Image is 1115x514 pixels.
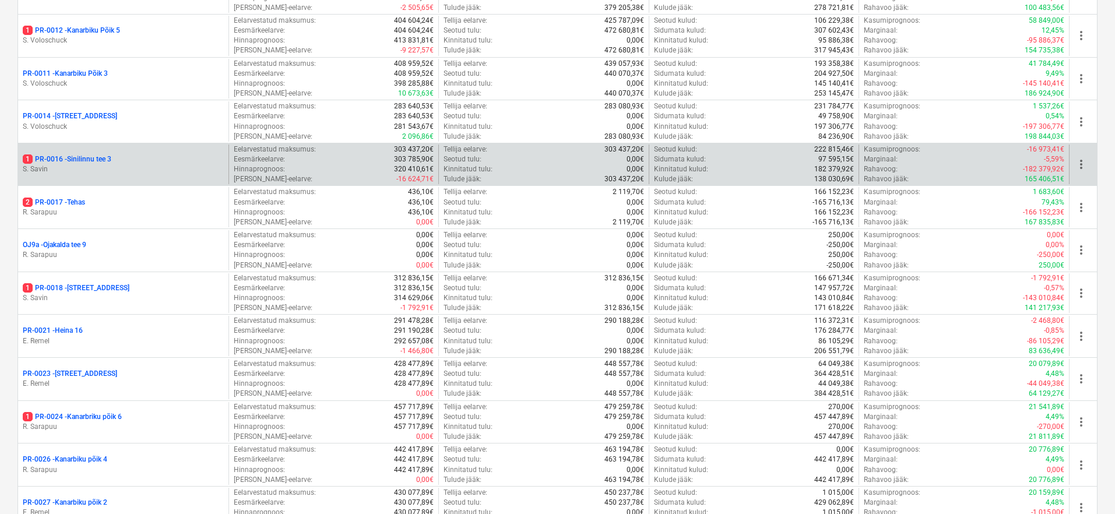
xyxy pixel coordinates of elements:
span: more_vert [1074,157,1088,171]
p: 222 815,46€ [814,145,854,154]
p: Kulude jääk : [654,89,693,98]
p: S. Savin [23,164,224,174]
p: Seotud kulud : [654,59,697,69]
span: more_vert [1074,72,1088,86]
p: Sidumata kulud : [654,283,706,293]
p: Tulude jääk : [444,303,481,313]
p: -2 468,80€ [1031,316,1064,326]
p: Kinnitatud tulu : [444,207,493,217]
p: Rahavoo jääk : [864,260,909,270]
p: Kasumiprognoos : [864,187,920,197]
p: OJ9a - Ojakalda tee 9 [23,240,86,250]
p: Tellija eelarve : [444,145,487,154]
p: -16 624,71€ [396,174,434,184]
p: 0,00€ [627,260,644,270]
p: [PERSON_NAME]-eelarve : [234,3,312,13]
p: Rahavoog : [864,250,898,260]
div: OJ9a -Ojakalda tee 9R. Sarapuu [23,240,224,260]
p: PR-0017 - Tehas [23,198,85,207]
p: Kulude jääk : [654,45,693,55]
p: -2 505,65€ [400,3,434,13]
p: 231 784,77€ [814,101,854,111]
p: -165 716,13€ [812,217,854,227]
p: -182 379,92€ [1023,164,1064,174]
p: Kulude jääk : [654,132,693,142]
p: Sidumata kulud : [654,111,706,121]
span: more_vert [1074,329,1088,343]
p: Rahavoo jääk : [864,303,909,313]
p: Hinnaprognoos : [234,79,285,89]
p: Tellija eelarve : [444,230,487,240]
p: Kulude jääk : [654,217,693,227]
p: Kinnitatud kulud : [654,122,708,132]
p: Sidumata kulud : [654,69,706,79]
p: Marginaal : [864,240,898,250]
p: 41 784,49€ [1029,59,1064,69]
p: 2 119,70€ [613,187,644,197]
p: 317 945,43€ [814,45,854,55]
p: [PERSON_NAME]-eelarve : [234,45,312,55]
p: 425 787,09€ [604,16,644,26]
p: Rahavoog : [864,164,898,174]
p: Kinnitatud kulud : [654,36,708,45]
p: PR-0012 - Kanarbiku Põik 5 [23,26,120,36]
p: PR-0021 - Heina 16 [23,326,83,336]
p: 440 070,37€ [604,69,644,79]
p: 250,00€ [828,230,854,240]
p: Hinnaprognoos : [234,207,285,217]
p: Eesmärkeelarve : [234,26,285,36]
p: 283 080,93€ [604,101,644,111]
p: 154 735,38€ [1025,45,1064,55]
p: Eesmärkeelarve : [234,111,285,121]
p: R. Sarapuu [23,465,224,475]
p: 312 836,15€ [604,273,644,283]
p: 283 080,93€ [604,132,644,142]
p: 182 379,92€ [814,164,854,174]
p: 0,00€ [416,217,434,227]
p: 291 478,28€ [394,316,434,326]
p: 0,00€ [627,240,644,250]
p: Tulude jääk : [444,217,481,227]
p: Kulude jääk : [654,260,693,270]
p: 250,00€ [1039,260,1064,270]
p: Marginaal : [864,69,898,79]
p: S. Voloschuck [23,79,224,89]
p: Eelarvestatud maksumus : [234,59,316,69]
p: 436,10€ [408,198,434,207]
p: 100 483,56€ [1025,3,1064,13]
p: -5,59% [1044,154,1064,164]
p: Kinnitatud tulu : [444,250,493,260]
p: 312 836,15€ [394,283,434,293]
p: 439 057,93€ [604,59,644,69]
p: 440 070,37€ [604,89,644,98]
p: 278 721,81€ [814,3,854,13]
p: 291 190,28€ [394,326,434,336]
p: Seotud kulud : [654,145,697,154]
p: Seotud kulud : [654,16,697,26]
p: Kulude jääk : [654,303,693,313]
p: E. Remel [23,336,224,346]
p: -250,00€ [826,260,854,270]
p: Seotud tulu : [444,283,481,293]
p: 404 604,24€ [394,16,434,26]
p: [PERSON_NAME]-eelarve : [234,260,312,270]
p: Tellija eelarve : [444,316,487,326]
p: 0,00€ [627,154,644,164]
p: Eelarvestatud maksumus : [234,187,316,197]
p: 0,00€ [1047,230,1064,240]
p: 398 285,88€ [394,79,434,89]
p: Kasumiprognoos : [864,59,920,69]
span: more_vert [1074,115,1088,129]
p: 84 236,90€ [818,132,854,142]
p: 1 537,26€ [1033,101,1064,111]
p: -165 716,13€ [812,198,854,207]
p: 312 836,15€ [604,303,644,313]
p: 408 959,52€ [394,59,434,69]
p: Kinnitatud kulud : [654,250,708,260]
p: Rahavoo jääk : [864,174,909,184]
p: 0,00€ [627,283,644,293]
p: Rahavoog : [864,79,898,89]
p: Tulude jääk : [444,174,481,184]
p: 303 437,20€ [394,145,434,154]
p: Hinnaprognoos : [234,122,285,132]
